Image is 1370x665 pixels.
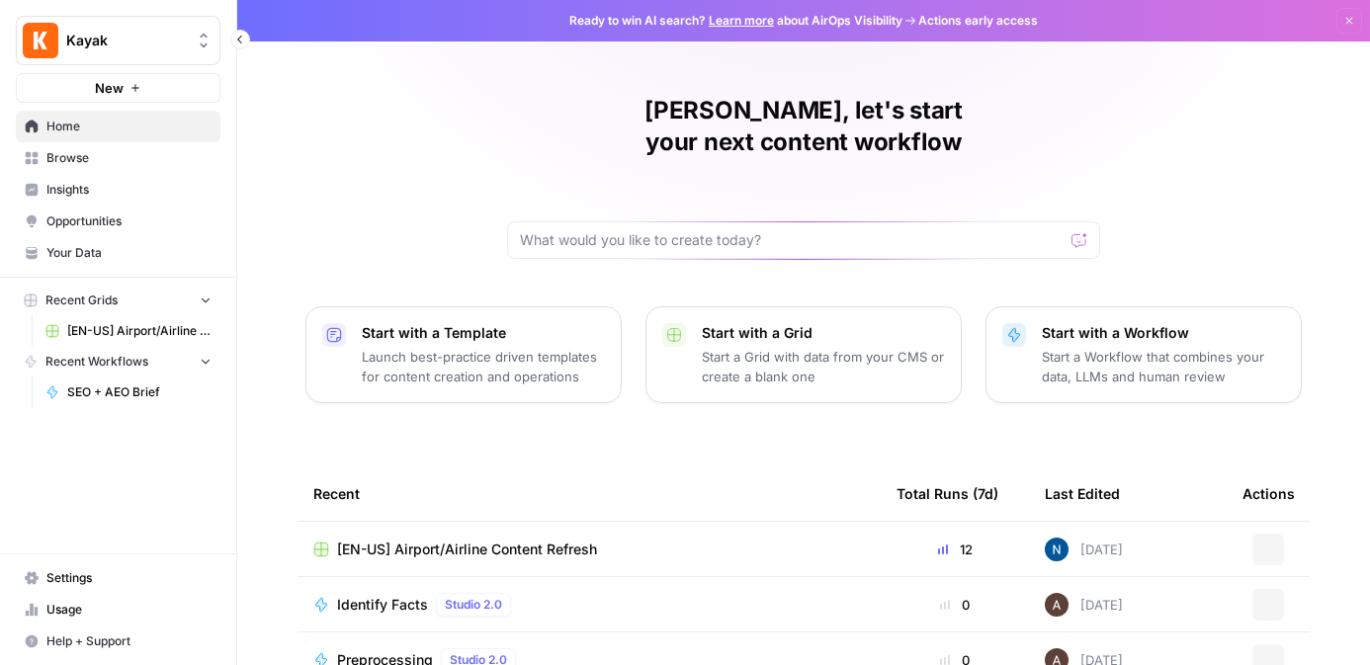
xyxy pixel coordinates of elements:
[45,291,118,309] span: Recent Grids
[362,347,605,386] p: Launch best-practice driven templates for content creation and operations
[16,73,220,103] button: New
[897,466,998,521] div: Total Runs (7d)
[45,353,148,371] span: Recent Workflows
[1045,593,1123,617] div: [DATE]
[337,540,597,559] span: [EN-US] Airport/Airline Content Refresh
[67,383,212,401] span: SEO + AEO Brief
[445,596,502,614] span: Studio 2.0
[507,95,1100,158] h1: [PERSON_NAME], let's start your next content workflow
[1045,466,1120,521] div: Last Edited
[1045,593,1069,617] img: wtbmvrjo3qvncyiyitl6zoukl9gz
[313,540,865,559] a: [EN-US] Airport/Airline Content Refresh
[95,78,124,98] span: New
[67,322,212,340] span: [EN-US] Airport/Airline Content Refresh
[16,111,220,142] a: Home
[46,601,212,619] span: Usage
[709,13,774,28] a: Learn more
[16,562,220,594] a: Settings
[16,625,220,657] button: Help + Support
[16,16,220,65] button: Workspace: Kayak
[16,347,220,376] button: Recent Workflows
[702,323,945,343] p: Start with a Grid
[985,306,1302,403] button: Start with a WorkflowStart a Workflow that combines your data, LLMs and human review
[702,347,945,386] p: Start a Grid with data from your CMS or create a blank one
[362,323,605,343] p: Start with a Template
[1045,538,1069,561] img: n7pe0zs00y391qjouxmgrq5783et
[46,632,212,650] span: Help + Support
[66,31,186,50] span: Kayak
[16,237,220,269] a: Your Data
[37,376,220,408] a: SEO + AEO Brief
[46,569,212,587] span: Settings
[313,466,865,521] div: Recent
[23,23,58,58] img: Kayak Logo
[46,149,212,167] span: Browse
[569,12,902,30] span: Ready to win AI search? about AirOps Visibility
[645,306,962,403] button: Start with a GridStart a Grid with data from your CMS or create a blank one
[305,306,622,403] button: Start with a TemplateLaunch best-practice driven templates for content creation and operations
[16,206,220,237] a: Opportunities
[16,594,220,625] a: Usage
[918,12,1038,30] span: Actions early access
[337,595,428,615] span: Identify Facts
[897,540,1013,559] div: 12
[16,142,220,174] a: Browse
[1042,347,1285,386] p: Start a Workflow that combines your data, LLMs and human review
[520,230,1064,250] input: What would you like to create today?
[46,244,212,262] span: Your Data
[1242,466,1295,521] div: Actions
[46,181,212,199] span: Insights
[46,118,212,135] span: Home
[313,593,865,617] a: Identify FactsStudio 2.0
[16,286,220,315] button: Recent Grids
[37,315,220,347] a: [EN-US] Airport/Airline Content Refresh
[1042,323,1285,343] p: Start with a Workflow
[897,595,1013,615] div: 0
[1045,538,1123,561] div: [DATE]
[46,212,212,230] span: Opportunities
[16,174,220,206] a: Insights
